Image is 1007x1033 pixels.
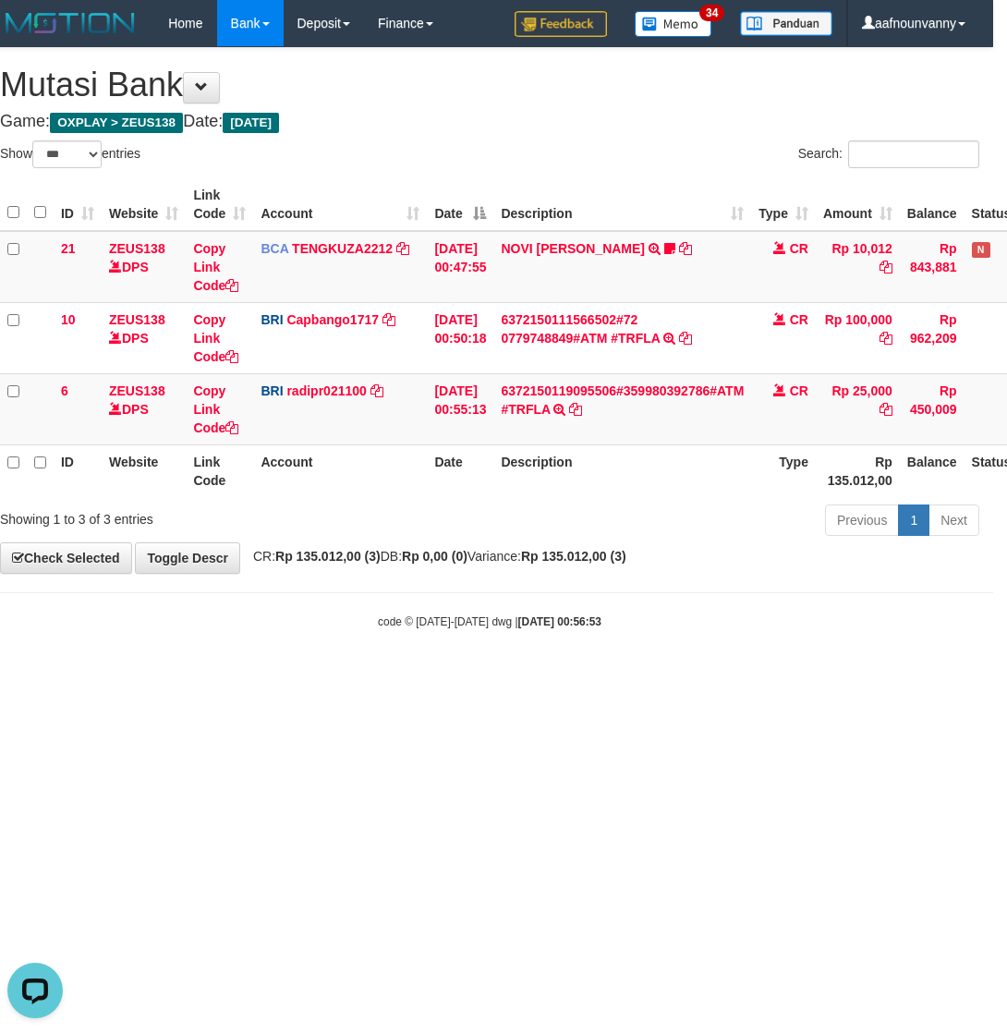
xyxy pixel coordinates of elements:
span: CR: DB: Variance: [244,549,626,564]
td: DPS [102,231,186,303]
a: Copy Rp 25,000 to clipboard [880,402,892,417]
td: Rp 962,209 [900,302,965,373]
th: ID: activate to sort column ascending [54,178,102,231]
a: Copy TENGKUZA2212 to clipboard [396,241,409,256]
span: BRI [261,383,283,398]
th: Type [751,444,816,497]
select: Showentries [32,140,102,168]
input: Search: [848,140,979,168]
a: ZEUS138 [109,312,165,327]
strong: Rp 135.012,00 (3) [275,549,381,564]
td: DPS [102,373,186,444]
td: Rp 100,000 [816,302,900,373]
img: Feedback.jpg [515,11,607,37]
td: [DATE] 00:50:18 [427,302,493,373]
button: Open LiveChat chat widget [7,7,63,63]
span: CR [790,241,808,256]
th: Rp 135.012,00 [816,444,900,497]
a: Copy Rp 100,000 to clipboard [880,331,892,346]
strong: Rp 135.012,00 (3) [521,549,626,564]
img: Button%20Memo.svg [635,11,712,37]
td: Rp 10,012 [816,231,900,303]
a: Copy Link Code [193,383,238,435]
span: BCA [261,241,288,256]
td: [DATE] 00:55:13 [427,373,493,444]
td: Rp 843,881 [900,231,965,303]
a: Copy 6372150119095506#359980392786#ATM #TRFLA to clipboard [569,402,582,417]
a: 1 [898,504,929,536]
a: TENGKUZA2212 [292,241,393,256]
th: Balance [900,444,965,497]
a: Copy Link Code [193,312,238,364]
a: Copy radipr021100 to clipboard [370,383,383,398]
a: ZEUS138 [109,383,165,398]
span: 21 [61,241,76,256]
a: 6372150111566502#72 0779748849#ATM #TRFLA [501,312,660,346]
th: Website: activate to sort column ascending [102,178,186,231]
th: Website [102,444,186,497]
td: DPS [102,302,186,373]
a: Capbango1717 [286,312,379,327]
a: NOVI [PERSON_NAME] [501,241,645,256]
th: Date [427,444,493,497]
th: Balance [900,178,965,231]
th: Description [493,444,751,497]
span: Has Note [972,242,990,258]
a: Copy Link Code [193,241,238,293]
td: Rp 25,000 [816,373,900,444]
strong: [DATE] 00:56:53 [518,615,601,628]
th: Link Code [186,444,253,497]
th: ID [54,444,102,497]
img: panduan.png [740,11,832,36]
span: OXPLAY > ZEUS138 [50,113,183,133]
th: Account: activate to sort column ascending [253,178,427,231]
th: Account [253,444,427,497]
span: BRI [261,312,283,327]
td: [DATE] 00:47:55 [427,231,493,303]
a: Copy Rp 10,012 to clipboard [880,260,892,274]
span: CR [790,312,808,327]
strong: Rp 0,00 (0) [402,549,467,564]
span: 6 [61,383,68,398]
a: 6372150119095506#359980392786#ATM #TRFLA [501,383,744,417]
a: ZEUS138 [109,241,165,256]
th: Date: activate to sort column descending [427,178,493,231]
a: radipr021100 [286,383,366,398]
a: Next [928,504,979,536]
a: Previous [825,504,899,536]
th: Amount: activate to sort column ascending [816,178,900,231]
a: Toggle Descr [135,542,240,574]
span: [DATE] [223,113,279,133]
span: CR [790,383,808,398]
label: Search: [798,140,979,168]
th: Type: activate to sort column ascending [751,178,816,231]
th: Link Code: activate to sort column ascending [186,178,253,231]
a: Copy NOVI DIAN SUSANTI to clipboard [679,241,692,256]
td: Rp 450,009 [900,373,965,444]
small: code © [DATE]-[DATE] dwg | [378,615,601,628]
a: Copy Capbango1717 to clipboard [382,312,395,327]
span: 34 [699,5,724,21]
th: Description: activate to sort column ascending [493,178,751,231]
span: 10 [61,312,76,327]
a: Copy 6372150111566502#72 0779748849#ATM #TRFLA to clipboard [679,331,692,346]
